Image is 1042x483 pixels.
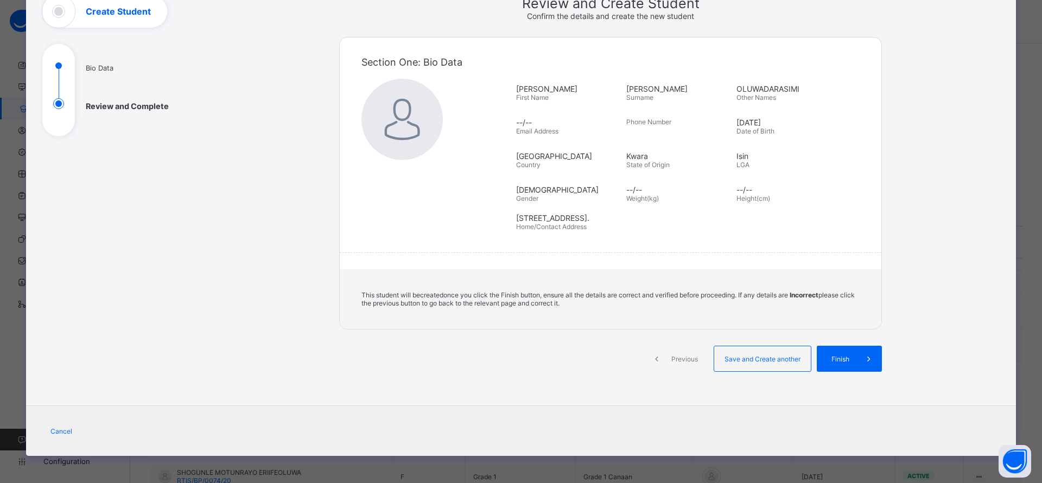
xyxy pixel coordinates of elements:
span: Cancel [50,427,72,435]
span: --/-- [736,185,841,194]
span: [PERSON_NAME] [626,84,731,93]
span: Weight(kg) [626,194,659,202]
span: Finish [825,355,856,363]
span: Home/Contact Address [516,223,587,231]
button: Open asap [999,445,1031,478]
span: This student will be created once you click the Finish button, ensure all the details are correct... [361,291,855,307]
span: [PERSON_NAME] [516,84,621,93]
span: Email Address [516,127,558,135]
span: Confirm the details and create the new student [527,11,694,21]
span: Country [516,161,541,169]
span: Section One: Bio Data [361,56,462,68]
span: [DATE] [736,118,841,127]
span: State of Origin [626,161,670,169]
span: Surname [626,93,653,101]
span: Save and Create another [722,355,803,363]
span: [DEMOGRAPHIC_DATA] [516,185,621,194]
span: Previous [670,355,700,363]
span: --/-- [626,185,731,194]
span: Phone Number [626,118,671,126]
span: Date of Birth [736,127,774,135]
h1: Create Student [86,7,151,16]
span: Kwara [626,151,731,161]
span: [STREET_ADDRESS]. [516,213,865,223]
span: [GEOGRAPHIC_DATA] [516,151,621,161]
span: --/-- [516,118,621,127]
span: OLUWADARASIMI [736,84,841,93]
b: Incorrect [790,291,818,299]
span: First Name [516,93,549,101]
span: LGA [736,161,749,169]
span: Height(cm) [736,194,770,202]
span: Isin [736,151,841,161]
span: Gender [516,194,538,202]
img: default.svg [361,79,443,160]
span: Other Names [736,93,776,101]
